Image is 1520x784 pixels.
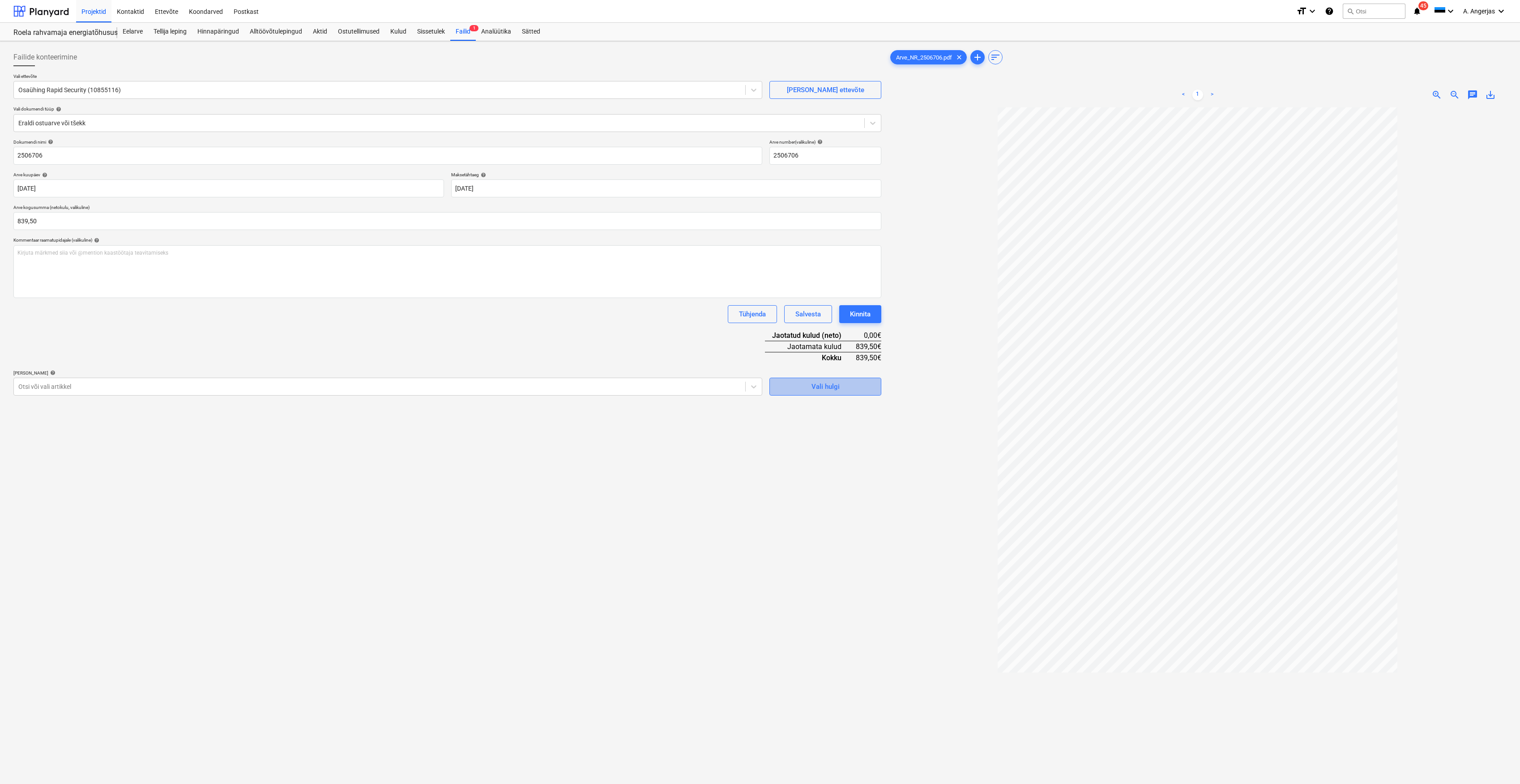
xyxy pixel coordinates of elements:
p: Arve kogusumma (netokulu, valikuline) [13,205,881,212]
a: Page 1 is your current page [1192,89,1203,100]
a: Next page [1207,89,1217,100]
a: Hinnapäringud [192,23,244,41]
a: Alltöövõtulepingud [244,23,307,41]
div: Vali hulgi [811,381,840,392]
a: Kulud [385,23,412,41]
div: Jaotamata kulud [765,341,856,352]
span: help [46,139,53,145]
div: [PERSON_NAME] ettevõte [787,84,864,96]
span: zoom_out [1449,89,1460,100]
a: Previous page [1178,89,1189,100]
span: sort [990,52,1001,63]
div: Roela rahvamaja energiatõhususe ehitustööd [ROELA] [13,28,107,38]
div: Arve number (valikuline) [769,139,881,145]
div: 0,00€ [856,330,881,341]
button: Salvesta [784,305,832,323]
div: Vali dokumendi tüüp [13,106,881,112]
a: Sissetulek [412,23,450,41]
input: Arve kuupäeva pole määratud. [13,179,444,197]
div: Tühjenda [739,308,766,320]
a: Failid1 [450,23,476,41]
span: zoom_in [1431,89,1442,100]
div: Salvesta [795,308,821,320]
span: chat [1467,89,1478,100]
button: Vali hulgi [769,378,881,396]
div: Dokumendi nimi [13,139,762,145]
i: keyboard_arrow_down [1307,6,1318,17]
i: keyboard_arrow_down [1496,6,1507,17]
a: Eelarve [117,23,148,41]
span: search [1347,8,1354,15]
p: Vali ettevõte [13,73,762,81]
button: [PERSON_NAME] ettevõte [769,81,881,99]
a: Analüütika [476,23,517,41]
span: save_alt [1485,89,1496,100]
button: Tühjenda [728,305,777,323]
i: notifications [1413,6,1422,17]
div: Arve_NR_2506706.pdf [890,50,967,64]
input: Arve number [769,147,881,165]
span: help [54,107,61,112]
div: Failid [450,23,476,41]
div: Kommentaar raamatupidajale (valikuline) [13,237,881,243]
div: Jaotatud kulud (neto) [765,330,856,341]
a: Tellija leping [148,23,192,41]
span: Failide konteerimine [13,52,77,63]
button: Kinnita [839,305,881,323]
div: [PERSON_NAME] [13,370,762,376]
div: Kokku [765,352,856,363]
span: help [48,370,56,375]
div: Arve kuupäev [13,172,444,178]
span: 1 [470,25,478,31]
a: Sätted [517,23,546,41]
div: Kinnita [850,308,871,320]
input: Tähtaega pole määratud [451,179,882,197]
a: Ostutellimused [333,23,385,41]
input: Arve kogusumma (netokulu, valikuline) [13,212,881,230]
span: help [92,238,99,243]
span: help [816,139,823,145]
input: Dokumendi nimi [13,147,762,165]
div: 839,50€ [856,352,881,363]
span: help [479,172,486,178]
span: add [972,52,983,63]
span: A. Angerjas [1463,8,1495,15]
span: clear [954,52,965,63]
div: Maksetähtaeg [451,172,882,178]
span: help [40,172,47,178]
a: Aktid [307,23,333,41]
i: format_size [1296,6,1307,17]
i: keyboard_arrow_down [1445,6,1456,17]
i: Abikeskus [1325,6,1334,17]
div: 839,50€ [856,341,881,352]
span: 45 [1418,1,1428,10]
span: Arve_NR_2506706.pdf [891,54,957,61]
button: Otsi [1343,4,1405,19]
